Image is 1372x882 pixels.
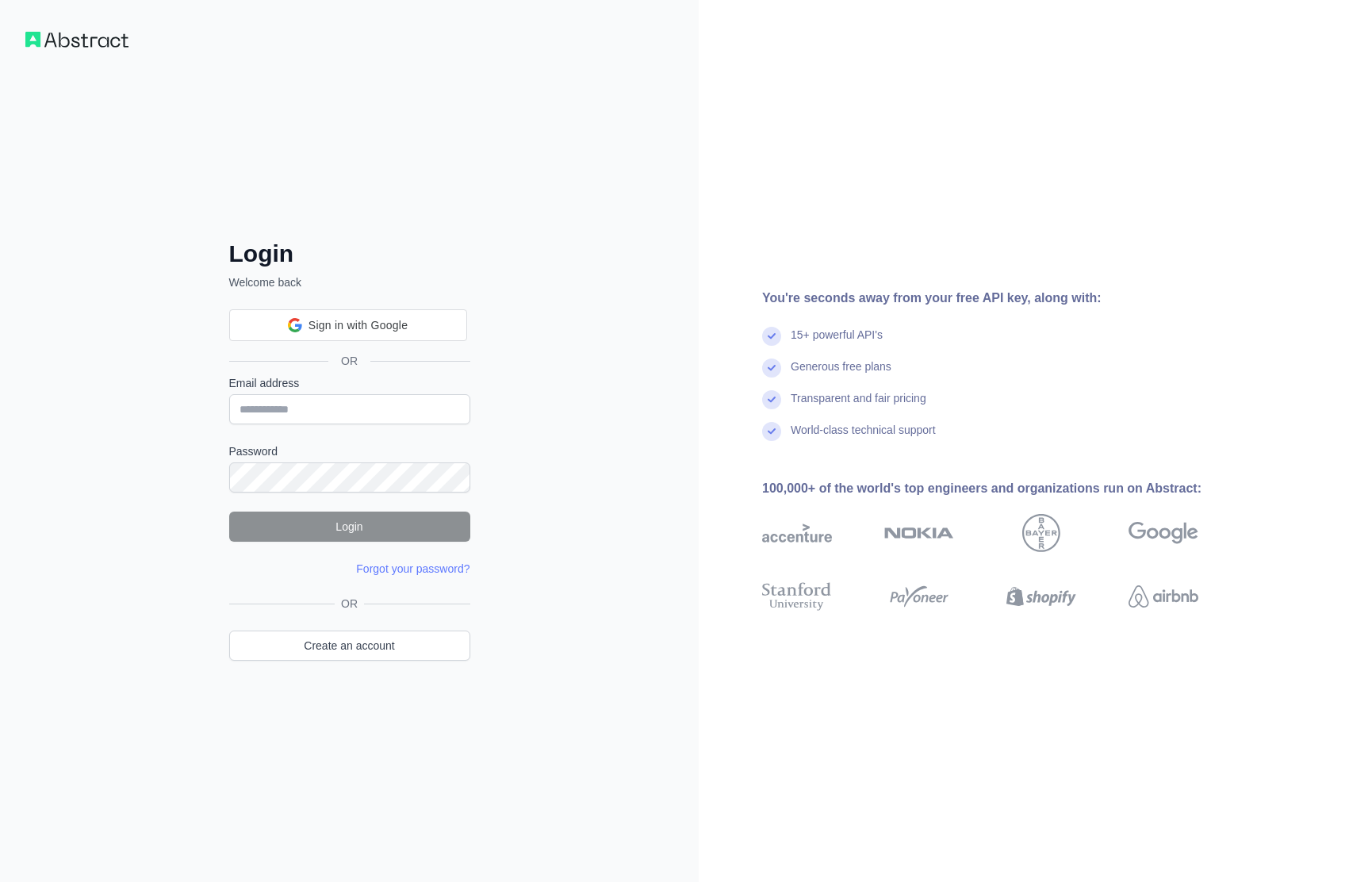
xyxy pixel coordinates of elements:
div: Sign in with Google [229,309,467,341]
div: Transparent and fair pricing [791,390,926,422]
div: 100,000+ of the world's top engineers and organizations run on Abstract: [762,479,1249,498]
div: You're seconds away from your free API key, along with: [762,289,1249,308]
img: nokia [884,514,954,552]
div: World-class technical support [791,422,936,454]
img: stanford university [762,579,832,614]
button: Login [229,512,470,542]
p: Welcome back [229,274,470,290]
img: payoneer [884,579,954,614]
div: 15+ powerful API's [791,327,883,359]
img: check mark [762,422,781,441]
img: shopify [1006,579,1076,614]
label: Email address [229,375,470,391]
a: Forgot your password? [356,562,469,575]
img: Workflow [25,32,128,48]
span: OR [335,596,364,612]
a: Create an account [229,631,470,661]
span: Sign in with Google [309,317,408,334]
h2: Login [229,240,470,268]
img: check mark [762,390,781,409]
img: google [1129,514,1198,552]
img: check mark [762,327,781,346]
span: OR [328,353,370,369]
img: check mark [762,359,781,378]
img: airbnb [1129,579,1198,614]
div: Generous free plans [791,359,891,390]
label: Password [229,443,470,459]
img: bayer [1022,514,1060,552]
img: accenture [762,514,832,552]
